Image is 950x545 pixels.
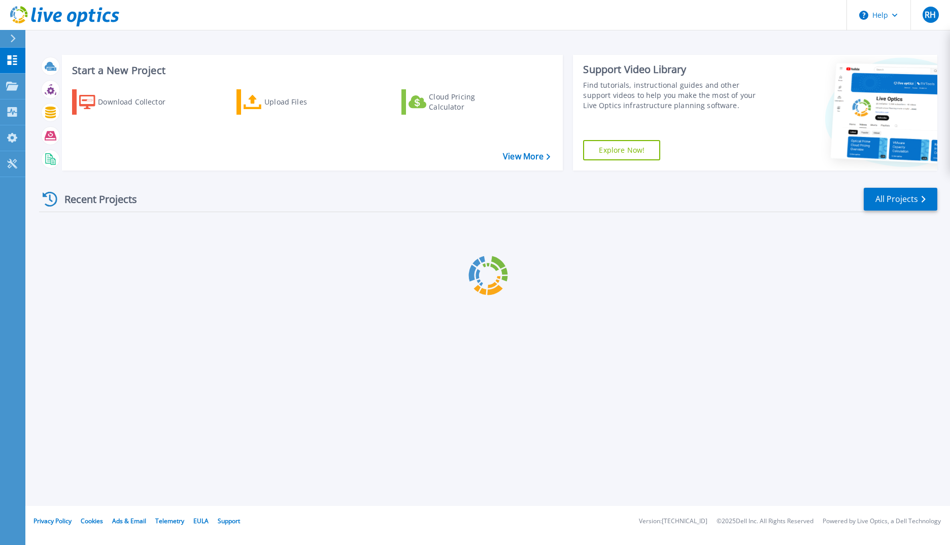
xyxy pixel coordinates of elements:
a: EULA [193,517,209,525]
div: Upload Files [264,92,346,112]
li: © 2025 Dell Inc. All Rights Reserved [717,518,813,525]
h3: Start a New Project [72,65,550,76]
a: View More [503,152,550,161]
div: Recent Projects [39,187,151,212]
div: Support Video Library [583,63,768,76]
div: Download Collector [98,92,179,112]
a: Cookies [81,517,103,525]
a: Support [218,517,240,525]
div: Cloud Pricing Calculator [429,92,510,112]
a: All Projects [864,188,937,211]
span: RH [925,11,936,19]
a: Explore Now! [583,140,660,160]
li: Version: [TECHNICAL_ID] [639,518,707,525]
a: Ads & Email [112,517,146,525]
li: Powered by Live Optics, a Dell Technology [823,518,941,525]
a: Upload Files [236,89,350,115]
div: Find tutorials, instructional guides and other support videos to help you make the most of your L... [583,80,768,111]
a: Download Collector [72,89,185,115]
a: Telemetry [155,517,184,525]
a: Privacy Policy [33,517,72,525]
a: Cloud Pricing Calculator [401,89,515,115]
